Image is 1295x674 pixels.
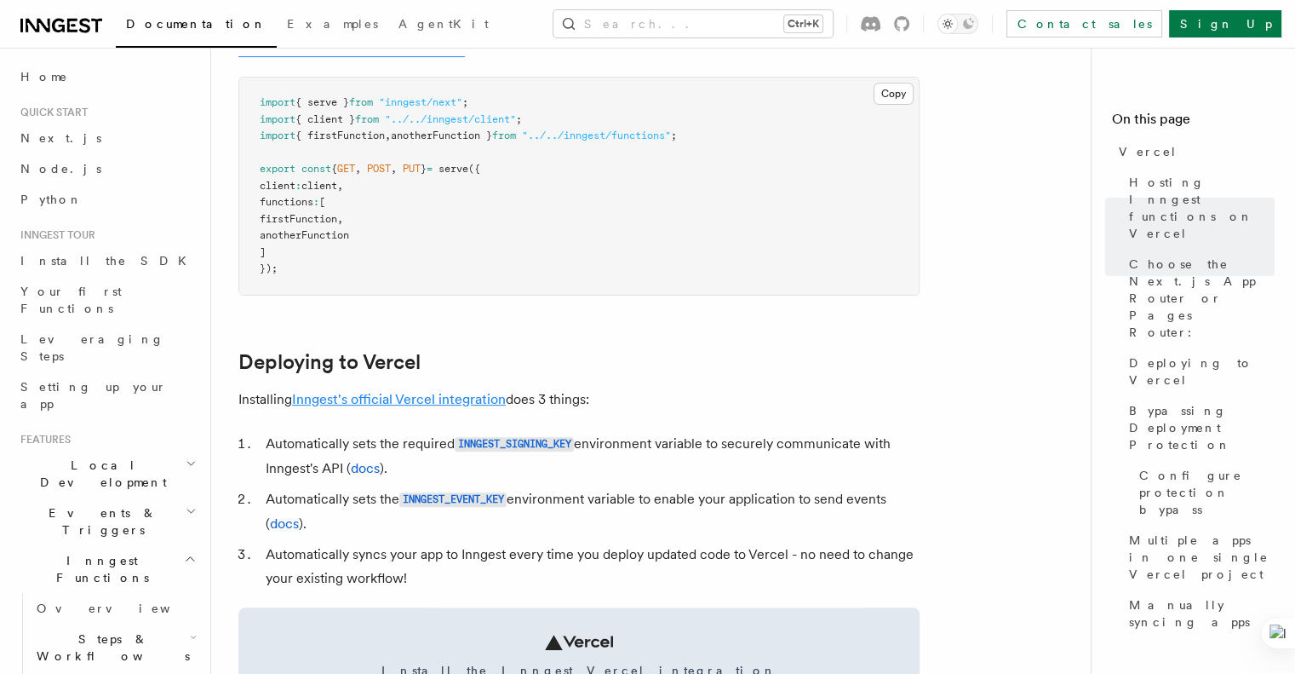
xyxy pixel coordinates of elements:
span: from [492,130,516,141]
span: import [260,96,295,108]
button: Events & Triggers [14,498,200,545]
a: INNGEST_SIGNING_KEY [455,435,574,452]
span: Events & Triggers [14,504,186,539]
span: , [337,213,343,225]
a: AgentKit [388,5,499,46]
span: : [313,196,319,208]
span: } [421,163,427,175]
p: Installing does 3 things: [238,388,920,412]
span: Setting up your app [20,380,167,411]
span: ; [671,130,677,141]
span: , [355,163,361,175]
span: Your first Functions [20,285,122,315]
li: Automatically sets the environment variable to enable your application to send events ( ). [261,487,920,536]
li: Automatically sets the required environment variable to securely communicate with Inngest's API ( ). [261,432,920,481]
span: , [385,130,391,141]
span: Next.js [20,131,101,145]
span: import [260,130,295,141]
span: , [337,180,343,192]
span: { serve } [295,96,349,108]
span: PUT [403,163,421,175]
span: = [427,163,433,175]
a: Multiple apps in one single Vercel project [1122,525,1275,590]
span: functions [260,196,313,208]
a: Python [14,184,200,215]
span: : [295,180,301,192]
a: Install the SDK [14,245,200,276]
code: INNGEST_SIGNING_KEY [455,437,574,452]
a: Deploying to Vercel [238,350,421,374]
span: Python [20,193,83,206]
span: Choose the Next.js App Router or Pages Router: [1129,256,1275,341]
span: ({ [468,163,480,175]
span: { [331,163,337,175]
kbd: Ctrl+K [784,15,822,32]
a: Inngest's official Vercel integration [292,391,506,407]
a: Overview [30,593,200,624]
span: Vercel [1119,143,1178,160]
span: serve [438,163,468,175]
span: [ [319,196,325,208]
span: Home [20,68,68,85]
span: Documentation [126,17,266,31]
span: client [260,180,295,192]
span: AgentKit [398,17,489,31]
span: export [260,163,295,175]
span: Install the SDK [20,254,197,268]
a: Documentation [116,5,277,48]
a: Node.js [14,153,200,184]
span: Local Development [14,457,186,491]
a: Your first Functions [14,276,200,324]
span: Hosting Inngest functions on Vercel [1129,174,1275,242]
span: Configure protection bypass [1139,467,1275,518]
a: Choose the Next.js App Router or Pages Router: [1122,249,1275,348]
span: Quick start [14,106,88,119]
a: docs [270,516,299,532]
a: Contact sales [1006,10,1162,37]
span: Node.js [20,162,101,176]
span: Inngest tour [14,228,95,242]
a: Home [14,61,200,92]
li: Automatically syncs your app to Inngest every time you deploy updated code to Vercel - no need to... [261,543,920,590]
span: anotherFunction [260,229,349,241]
a: Configure protection bypass [1132,460,1275,525]
span: ; [462,96,468,108]
a: Hosting Inngest functions on Vercel [1122,167,1275,249]
a: INNGEST_EVENT_KEY [399,491,507,507]
button: Search...Ctrl+K [553,10,833,37]
a: docs [351,460,380,476]
span: client [301,180,337,192]
span: { firstFunction [295,130,385,141]
span: "inngest/next" [379,96,462,108]
a: Leveraging Steps [14,324,200,372]
button: Toggle dark mode [937,14,978,34]
span: POST [367,163,391,175]
span: firstFunction [260,213,337,225]
button: Inngest Functions [14,545,200,593]
span: from [355,113,379,125]
span: anotherFunction } [391,130,492,141]
span: Steps & Workflows [30,631,190,665]
span: , [391,163,397,175]
a: Deploying to Vercel [1122,348,1275,395]
a: Setting up your app [14,372,200,419]
span: Leveraging Steps [20,332,164,363]
button: Copy [874,83,914,105]
span: "../../inngest/functions" [522,130,671,141]
span: ] [260,246,266,258]
span: }); [260,262,278,274]
span: Deploying to Vercel [1129,354,1275,389]
button: Steps & Workflows [30,624,200,671]
code: INNGEST_EVENT_KEY [399,493,507,507]
span: Multiple apps in one single Vercel project [1129,532,1275,583]
a: Manually syncing apps [1122,590,1275,637]
a: Bypassing Deployment Protection [1122,395,1275,460]
span: GET [337,163,355,175]
span: Features [14,433,71,446]
span: { client } [295,113,355,125]
button: Local Development [14,450,200,498]
span: Examples [287,17,378,31]
a: Sign Up [1169,10,1281,37]
a: Examples [277,5,388,46]
span: Inngest Functions [14,552,184,586]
